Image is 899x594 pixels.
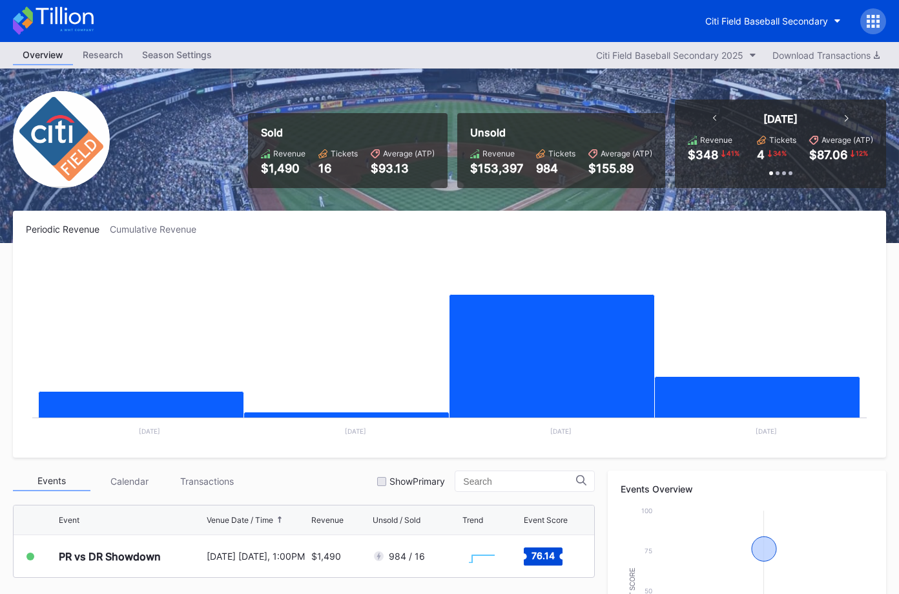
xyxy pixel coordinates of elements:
div: Events Overview [621,483,873,494]
div: $1,490 [311,551,341,562]
div: $87.06 [809,148,847,162]
div: Average (ATP) [601,149,652,158]
div: Revenue [482,149,515,158]
div: $93.13 [371,162,435,175]
a: Research [73,45,132,65]
div: Unsold / Sold [373,515,420,525]
div: Average (ATP) [821,135,873,145]
div: Citi Field Baseball Secondary [705,16,828,27]
button: Citi Field Baseball Secondary [696,9,851,33]
div: Revenue [273,149,305,158]
div: 984 [536,162,575,175]
div: Trend [462,515,483,525]
div: Periodic Revenue [26,224,110,235]
div: Tickets [548,149,575,158]
div: 4 [757,148,765,162]
input: Search [463,476,576,487]
img: Citi_Field_Baseball_Secondary.png [13,91,110,188]
text: [DATE] [756,427,777,435]
div: Tickets [331,149,358,158]
text: 100 [641,507,652,514]
svg: Chart title [462,540,501,573]
div: Cumulative Revenue [110,224,207,235]
div: 12 % [854,148,869,158]
div: Unsold [470,126,652,139]
div: 984 / 16 [389,551,425,562]
text: [DATE] [550,427,572,435]
div: Sold [261,126,435,139]
div: Tickets [769,135,796,145]
div: Download Transactions [772,50,880,61]
div: Season Settings [132,45,222,64]
div: [DATE] [DATE], 1:00PM [207,551,308,562]
div: Average (ATP) [383,149,435,158]
svg: Chart title [26,251,873,445]
text: [DATE] [345,427,366,435]
div: $348 [688,148,718,162]
div: Revenue [700,135,732,145]
div: Venue Date / Time [207,515,273,525]
div: 16 [318,162,358,175]
div: $153,397 [470,162,523,175]
div: $155.89 [588,162,652,175]
text: 76.14 [532,549,555,560]
div: $1,490 [261,162,305,175]
button: Citi Field Baseball Secondary 2025 [590,47,763,64]
div: Event [59,515,79,525]
a: Overview [13,45,73,65]
button: Download Transactions [766,47,886,64]
text: 75 [645,547,652,555]
a: Season Settings [132,45,222,65]
div: Revenue [311,515,344,525]
div: Events [13,471,90,491]
div: [DATE] [763,112,798,125]
div: Show Primary [389,476,445,487]
div: 41 % [725,148,741,158]
div: 34 % [772,148,788,158]
div: PR vs DR Showdown [59,550,161,563]
div: Research [73,45,132,64]
div: Transactions [168,471,245,491]
text: [DATE] [139,427,160,435]
div: Citi Field Baseball Secondary 2025 [596,50,743,61]
div: Event Score [524,515,568,525]
div: Calendar [90,471,168,491]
